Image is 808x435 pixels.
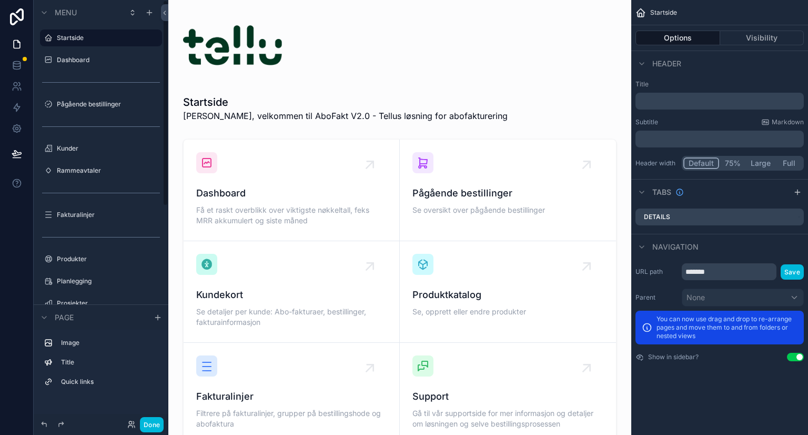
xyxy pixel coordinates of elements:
button: Save [781,264,804,280]
label: Quick links [61,378,154,386]
label: Subtitle [635,118,658,126]
div: scrollable content [635,131,804,147]
p: You can now use drag and drop to re-arrange pages and move them to and from folders or nested views [656,315,797,340]
span: Tabs [652,187,671,197]
span: Navigation [652,242,699,252]
button: Large [746,157,775,169]
label: Header width [635,159,678,167]
label: Image [61,339,154,347]
label: Planlegging [57,277,156,285]
label: Show in sidebar? [648,353,699,361]
label: Produkter [57,255,156,263]
button: 75% [719,157,746,169]
label: Fakturalinjer [57,211,156,219]
label: URL path [635,268,678,276]
button: Default [683,157,719,169]
div: scrollable content [34,330,168,401]
button: Full [775,157,802,169]
button: None [682,289,804,307]
span: Markdown [772,118,804,126]
label: Prosjekter [57,299,156,308]
button: Options [635,31,720,45]
span: Page [55,312,74,323]
span: Startside [650,8,677,17]
label: Kunder [57,144,156,153]
label: Title [61,358,154,367]
div: scrollable content [635,93,804,110]
label: Startside [57,34,156,42]
button: Done [140,417,164,432]
label: Dashboard [57,56,156,64]
label: Rammeavtaler [57,166,156,175]
a: Markdown [761,118,804,126]
label: Title [635,80,804,88]
span: Menu [55,7,77,18]
button: Visibility [720,31,804,45]
label: Pågående bestillinger [57,100,156,108]
span: Header [652,58,681,69]
span: None [686,292,705,303]
label: Parent [635,293,678,302]
label: Details [644,213,670,221]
